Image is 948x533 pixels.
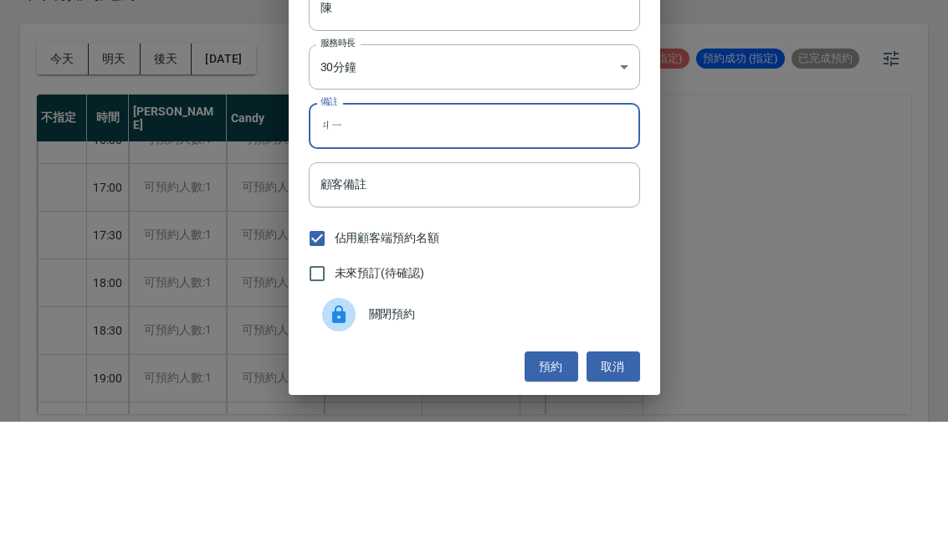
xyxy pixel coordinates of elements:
button: 取消 [587,463,640,494]
label: 服務時長 [320,148,356,161]
div: 關閉預約 [309,402,640,449]
span: 未來預訂(待確認) [335,376,425,393]
label: 備註 [320,207,338,219]
span: 關閉預約 [369,417,627,434]
span: 佔用顧客端預約名額 [335,341,440,358]
label: 顧客姓名 [320,90,361,102]
button: 預約 [525,463,578,494]
label: 顧客電話 [320,31,361,44]
div: 30分鐘 [309,156,640,201]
